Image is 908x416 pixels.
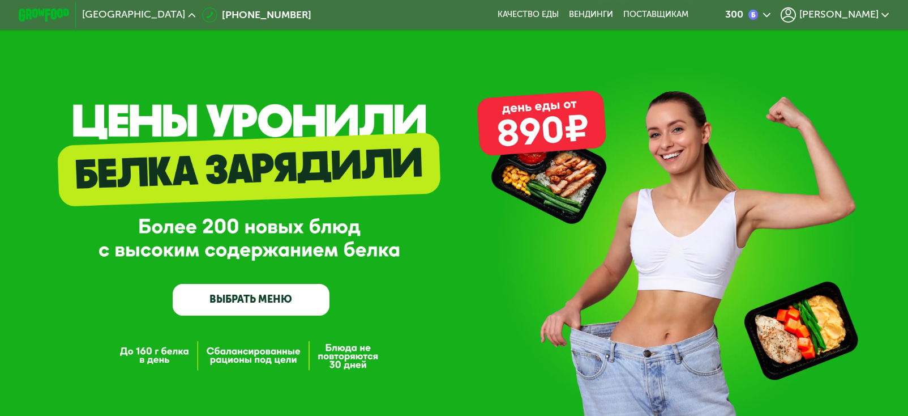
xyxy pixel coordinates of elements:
span: [GEOGRAPHIC_DATA] [82,10,185,20]
div: 300 [725,10,743,20]
div: поставщикам [623,10,688,20]
a: [PHONE_NUMBER] [202,7,312,23]
a: Вендинги [569,10,613,20]
span: [PERSON_NAME] [799,10,879,20]
a: Качество еды [498,10,559,20]
a: ВЫБРАТЬ МЕНЮ [173,284,329,316]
